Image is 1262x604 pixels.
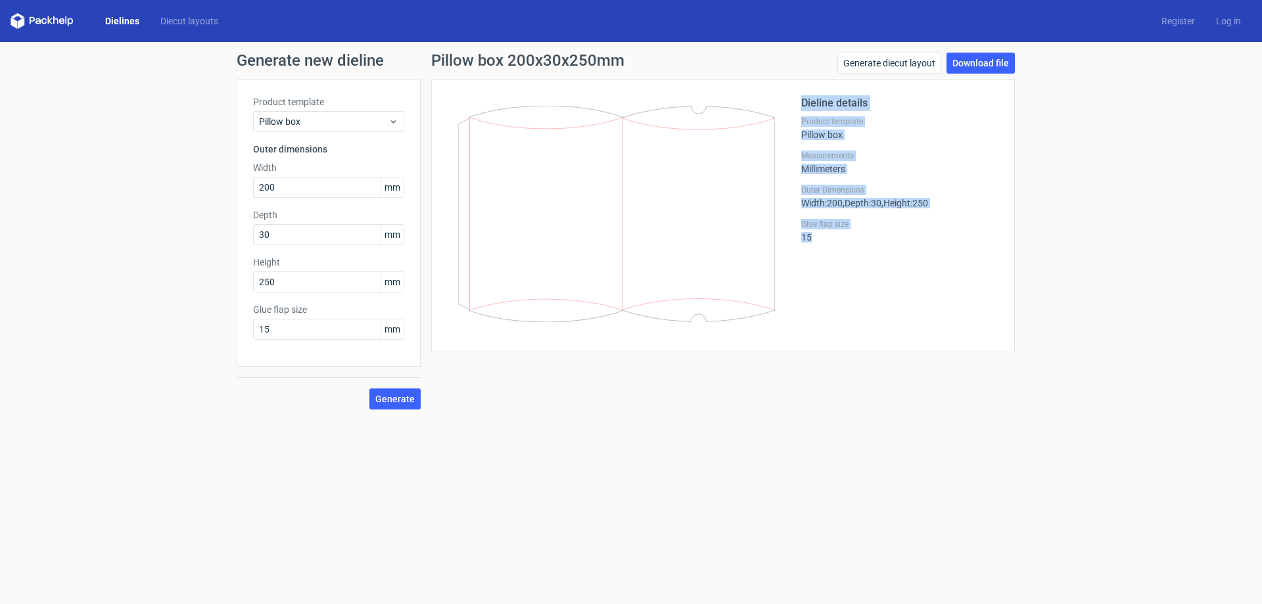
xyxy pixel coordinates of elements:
[801,116,998,140] div: Pillow box
[1151,14,1205,28] a: Register
[95,14,150,28] a: Dielines
[801,116,998,127] label: Product template
[381,319,404,339] span: mm
[375,394,415,404] span: Generate
[801,198,843,208] span: Width : 200
[253,143,404,156] h3: Outer dimensions
[381,272,404,292] span: mm
[253,161,404,174] label: Width
[431,53,624,68] h1: Pillow box 200x30x250mm
[253,208,404,221] label: Depth
[801,151,998,161] label: Measurements
[843,198,881,208] span: , Depth : 30
[150,14,229,28] a: Diecut layouts
[237,53,1025,68] h1: Generate new dieline
[381,177,404,197] span: mm
[253,95,404,108] label: Product template
[801,95,998,111] h2: Dieline details
[947,53,1015,74] a: Download file
[801,185,998,195] label: Outer Dimensions
[369,388,421,409] button: Generate
[837,53,941,74] a: Generate diecut layout
[801,219,998,243] div: 15
[381,225,404,244] span: mm
[801,151,998,174] div: Millimeters
[881,198,928,208] span: , Height : 250
[253,256,404,269] label: Height
[253,303,404,316] label: Glue flap size
[1205,14,1251,28] a: Log in
[259,115,388,128] span: Pillow box
[801,219,998,229] label: Glue flap size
